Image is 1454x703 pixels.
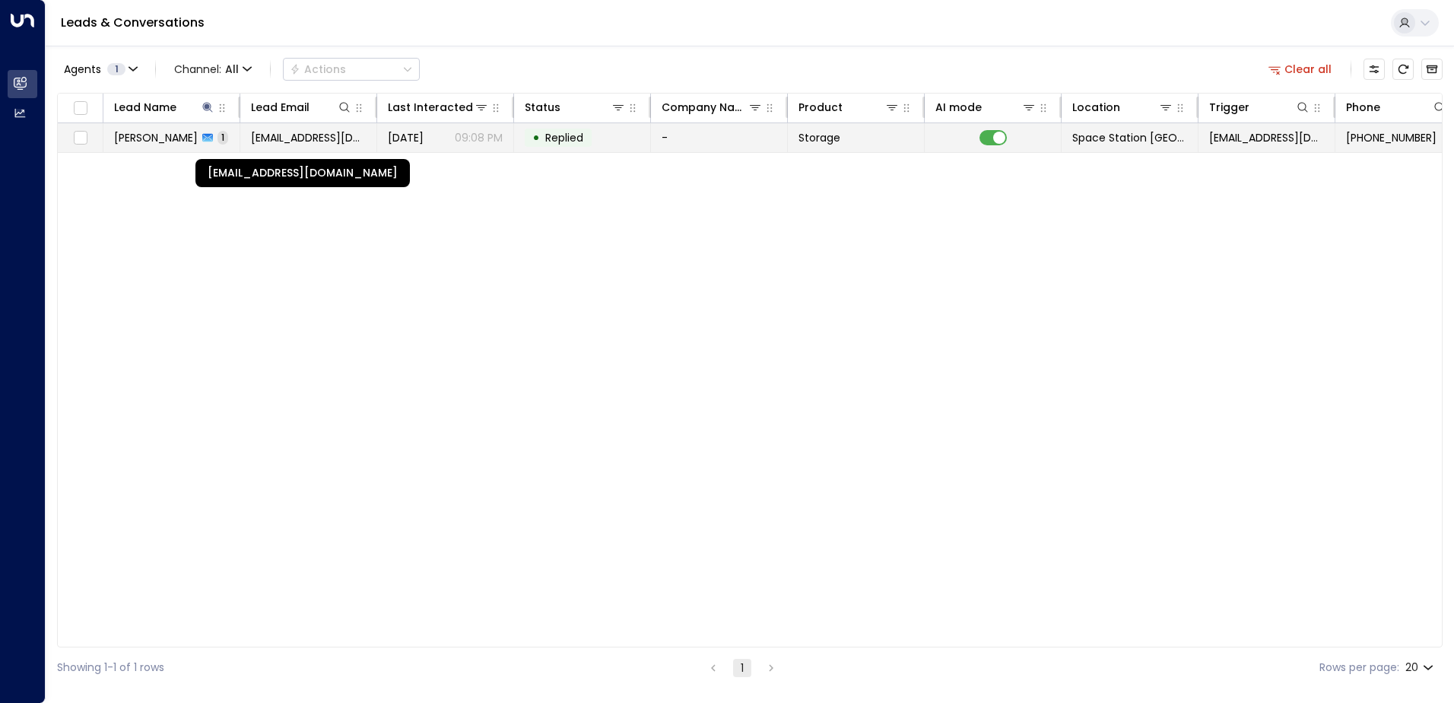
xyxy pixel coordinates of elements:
span: leads@space-station.co.uk [1209,130,1324,145]
div: Button group with a nested menu [283,58,420,81]
div: Company Name [662,98,763,116]
div: Location [1072,98,1120,116]
span: Channel: [168,59,258,80]
div: Trigger [1209,98,1310,116]
div: Actions [290,62,346,76]
span: Replied [545,130,583,145]
div: Product [798,98,843,116]
div: Status [525,98,626,116]
div: Last Interacted [388,98,489,116]
span: raheemsamsonadeyemi@gmail.com [251,130,366,145]
td: - [651,123,788,152]
button: Archived Leads [1421,59,1443,80]
button: Channel:All [168,59,258,80]
div: Status [525,98,560,116]
a: Leads & Conversations [61,14,205,31]
div: [EMAIL_ADDRESS][DOMAIN_NAME] [195,159,410,187]
span: All [225,63,239,75]
span: Toggle select row [71,129,90,148]
div: Showing 1-1 of 1 rows [57,660,164,676]
div: • [532,125,540,151]
nav: pagination navigation [703,658,781,677]
span: Space Station Solihull [1072,130,1187,145]
div: Company Name [662,98,748,116]
button: page 1 [733,659,751,677]
label: Rows per page: [1319,660,1399,676]
span: Agents [64,64,101,75]
div: Lead Email [251,98,352,116]
button: Clear all [1262,59,1338,80]
button: Agents1 [57,59,143,80]
div: Lead Name [114,98,215,116]
div: AI mode [935,98,982,116]
button: Actions [283,58,420,81]
span: Toggle select all [71,99,90,118]
div: Lead Name [114,98,176,116]
span: +447733805337 [1346,130,1437,145]
p: 09:08 PM [455,130,503,145]
span: 1 [217,131,228,144]
span: Refresh [1392,59,1414,80]
div: Phone [1346,98,1380,116]
span: 1 [107,63,125,75]
span: Storage [798,130,840,145]
div: Location [1072,98,1173,116]
div: Last Interacted [388,98,473,116]
span: Samson Raheem [114,130,198,145]
span: Yesterday [388,130,424,145]
div: Trigger [1209,98,1249,116]
div: Phone [1346,98,1447,116]
button: Customize [1364,59,1385,80]
div: AI mode [935,98,1037,116]
div: Product [798,98,900,116]
div: Lead Email [251,98,310,116]
div: 20 [1405,657,1437,679]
